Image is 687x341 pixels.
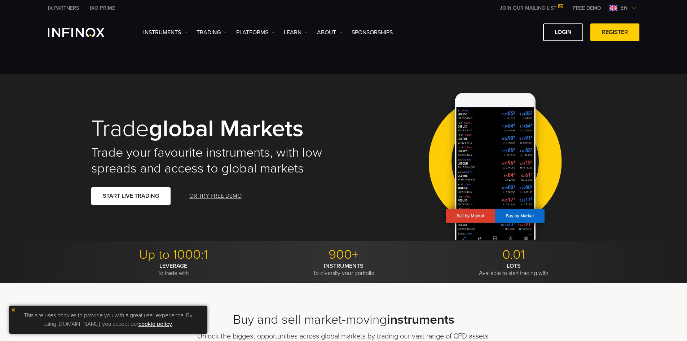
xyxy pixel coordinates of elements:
[352,28,393,37] a: SPONSORSHIPS
[261,247,426,263] p: 900+
[236,28,275,37] a: PLATFORMS
[431,247,596,263] p: 0.01
[84,4,120,12] a: INFINOX
[387,312,454,327] strong: instruments
[91,145,334,176] h2: Trade your favourite instruments, with low spreads and access to global markets
[507,262,521,270] strong: LOTS
[11,307,16,312] img: yellow close icon
[91,262,256,277] p: To trade with
[543,23,583,41] a: LOGIN
[617,4,631,12] span: en
[91,187,171,205] a: START LIVE TRADING
[197,28,227,37] a: TRADING
[91,247,256,263] p: Up to 1000:1
[43,4,84,12] a: INFINOX
[284,28,308,37] a: Learn
[149,114,304,143] strong: global markets
[324,262,364,270] strong: INSTRUMENTS
[143,28,188,37] a: Instruments
[159,262,187,270] strong: LEVERAGE
[568,4,607,12] a: INFINOX MENU
[590,23,639,41] a: REGISTER
[494,5,568,11] a: JOIN OUR MAILING LIST
[91,117,334,141] h1: Trade
[189,187,242,205] a: OR TRY FREE DEMO
[261,262,426,277] p: To diversify your portfolio
[13,309,204,330] p: This site uses cookies to provide you with a great user experience. By using [DOMAIN_NAME], you a...
[138,320,172,328] a: cookie policy
[91,312,596,328] h2: Buy and sell market-moving
[431,262,596,277] p: Available to start trading with
[48,28,122,37] a: INFINOX Logo
[317,28,343,37] a: ABOUT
